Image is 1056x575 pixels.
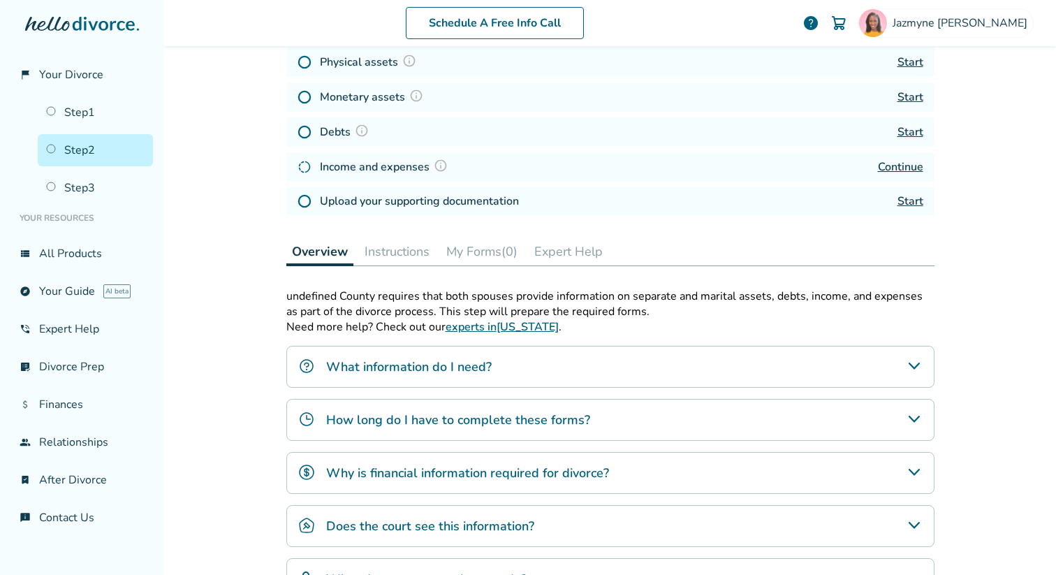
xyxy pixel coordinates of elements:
[326,358,492,376] h4: What information do I need?
[11,388,153,421] a: attach_moneyFinances
[11,426,153,458] a: groupRelationships
[286,289,934,319] p: undefined County requires that both spouses provide information on separate and marital assets, d...
[355,124,369,138] img: Question Mark
[39,67,103,82] span: Your Divorce
[20,69,31,80] span: flag_2
[20,474,31,486] span: bookmark_check
[38,134,153,166] a: Step2
[286,319,934,335] p: Need more help? Check out our .
[11,238,153,270] a: view_listAll Products
[320,193,519,210] h4: Upload your supporting documentation
[859,9,887,37] img: Jazmyne Williams
[286,399,934,441] div: How long do I have to complete these forms?
[11,275,153,307] a: exploreYour GuideAI beta
[20,323,31,335] span: phone_in_talk
[298,517,315,534] img: Does the court see this information?
[298,125,311,139] img: Not Started
[320,123,373,141] h4: Debts
[20,248,31,259] span: view_list
[298,411,315,428] img: How long do I have to complete these forms?
[11,351,153,383] a: list_alt_checkDivorce Prep
[38,172,153,204] a: Step3
[286,505,934,547] div: Does the court see this information?
[20,437,31,448] span: group
[20,286,31,297] span: explore
[298,358,315,374] img: What information do I need?
[20,399,31,410] span: attach_money
[326,411,590,429] h4: How long do I have to complete these forms?
[11,313,153,345] a: phone_in_talkExpert Help
[446,319,559,335] a: experts in[US_STATE]
[830,15,847,31] img: Cart
[38,96,153,129] a: Step1
[441,238,523,265] button: My Forms(0)
[11,204,153,232] li: Your Resources
[11,59,153,91] a: flag_2Your Divorce
[103,284,131,298] span: AI beta
[298,464,315,481] img: Why is financial information required for divorce?
[406,7,584,39] a: Schedule A Free Info Call
[893,15,1033,31] span: Jazmyne [PERSON_NAME]
[326,517,534,535] h4: Does the court see this information?
[986,508,1056,575] iframe: Chat Widget
[359,238,435,265] button: Instructions
[20,361,31,372] span: list_alt_check
[529,238,608,265] button: Expert Help
[20,512,31,523] span: chat_info
[298,194,311,208] img: Not Started
[897,124,923,140] a: Start
[298,160,311,174] img: In Progress
[897,194,923,209] a: Start
[320,158,452,176] h4: Income and expenses
[11,464,153,496] a: bookmark_checkAfter Divorce
[409,89,423,103] img: Question Mark
[878,159,923,175] a: Continue
[286,452,934,494] div: Why is financial information required for divorce?
[286,238,353,266] button: Overview
[802,15,819,31] a: help
[897,89,923,105] a: Start
[897,54,923,70] a: Start
[326,464,609,482] h4: Why is financial information required for divorce?
[286,346,934,388] div: What information do I need?
[298,90,311,104] img: Not Started
[320,53,420,71] h4: Physical assets
[402,54,416,68] img: Question Mark
[434,159,448,173] img: Question Mark
[11,502,153,534] a: chat_infoContact Us
[320,88,427,106] h4: Monetary assets
[298,55,311,69] img: Not Started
